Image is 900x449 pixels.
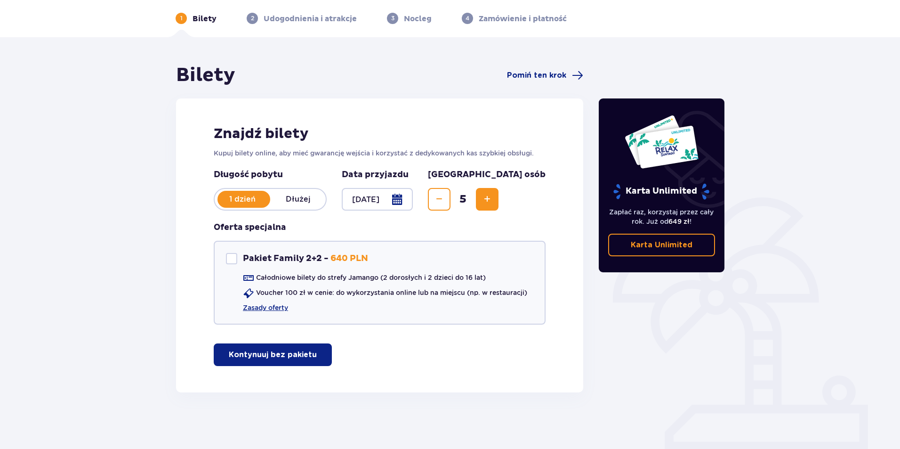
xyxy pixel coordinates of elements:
p: 1 dzień [215,194,270,204]
p: 640 PLN [330,253,368,264]
p: Karta Unlimited [612,183,710,200]
a: Pomiń ten krok [507,70,583,81]
p: Nocleg [404,14,432,24]
p: Całodniowe bilety do strefy Jamango (2 dorosłych i 2 dzieci do 16 lat) [256,273,486,282]
p: Kontynuuj bez pakietu [229,350,317,360]
p: 3 [391,14,394,23]
h3: Oferta specjalna [214,222,286,233]
p: Data przyjazdu [342,169,409,180]
p: Bilety [193,14,217,24]
p: Zamówienie i płatność [479,14,567,24]
button: Zwiększ [476,188,498,211]
div: 3Nocleg [387,13,432,24]
p: 1 [180,14,183,23]
span: 649 zł [668,218,690,225]
h1: Bilety [176,64,235,87]
p: Dłużej [270,194,326,204]
p: Voucher 100 zł w cenie: do wykorzystania online lub na miejscu (np. w restauracji) [256,288,527,297]
p: 4 [466,14,469,23]
p: Pakiet Family 2+2 - [243,253,329,264]
p: Zapłać raz, korzystaj przez cały rok. Już od ! [608,207,715,226]
p: Karta Unlimited [631,240,692,250]
button: Kontynuuj bez pakietu [214,343,332,366]
div: 4Zamówienie i płatność [462,13,567,24]
div: 2Udogodnienia i atrakcje [247,13,357,24]
a: Karta Unlimited [608,234,715,256]
span: Pomiń ten krok [507,70,566,81]
h2: Znajdź bilety [214,125,546,143]
button: Zmniejsz [428,188,450,211]
p: Kupuj bilety online, aby mieć gwarancję wejścia i korzystać z dedykowanych kas szybkiej obsługi. [214,148,546,158]
p: Długość pobytu [214,169,327,180]
p: [GEOGRAPHIC_DATA] osób [428,169,546,180]
p: Udogodnienia i atrakcje [264,14,357,24]
img: Dwie karty całoroczne do Suntago z napisem 'UNLIMITED RELAX', na białym tle z tropikalnymi liśćmi... [624,114,699,169]
div: 1Bilety [176,13,217,24]
span: 5 [452,192,474,206]
p: 2 [251,14,254,23]
a: Zasady oferty [243,303,288,312]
